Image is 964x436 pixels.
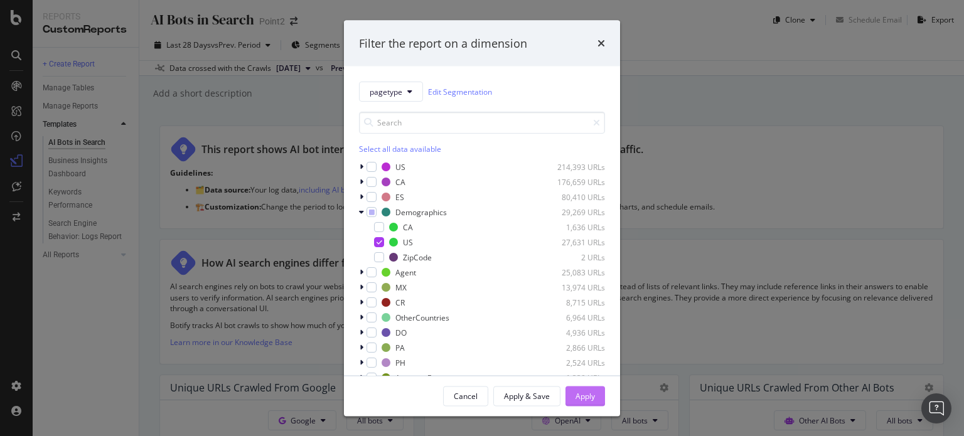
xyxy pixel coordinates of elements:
div: times [597,35,605,51]
div: 214,393 URLs [544,161,605,172]
div: Average-Rent [395,372,443,383]
div: ZipCode [403,252,432,262]
div: 27,631 URLs [544,237,605,247]
div: 1,330 URLs [544,372,605,383]
div: modal [344,20,620,416]
button: Apply [565,386,605,406]
div: 2,524 URLs [544,357,605,368]
div: CR [395,297,405,307]
div: ES [395,191,404,202]
div: 13,974 URLs [544,282,605,292]
div: Demographics [395,206,447,217]
div: 1,636 URLs [544,221,605,232]
div: CA [395,176,405,187]
button: Cancel [443,386,488,406]
a: Edit Segmentation [428,85,492,98]
div: 6,964 URLs [544,312,605,322]
div: Agent [395,267,416,277]
div: 8,715 URLs [544,297,605,307]
div: OtherCountries [395,312,449,322]
div: 4,936 URLs [544,327,605,338]
div: 80,410 URLs [544,191,605,202]
div: Open Intercom Messenger [921,393,951,423]
div: Cancel [454,390,478,401]
div: US [395,161,405,172]
input: Search [359,112,605,134]
div: Apply [576,390,595,401]
div: US [403,237,413,247]
button: Apply & Save [493,386,560,406]
button: pagetype [359,82,423,102]
div: 2,866 URLs [544,342,605,353]
div: 2 URLs [544,252,605,262]
span: pagetype [370,86,402,97]
div: Select all data available [359,144,605,154]
div: 176,659 URLs [544,176,605,187]
div: 29,269 URLs [544,206,605,217]
div: CA [403,221,413,232]
div: PA [395,342,405,353]
div: Filter the report on a dimension [359,35,527,51]
div: PH [395,357,405,368]
div: DO [395,327,407,338]
div: 25,083 URLs [544,267,605,277]
div: MX [395,282,407,292]
div: Apply & Save [504,390,550,401]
